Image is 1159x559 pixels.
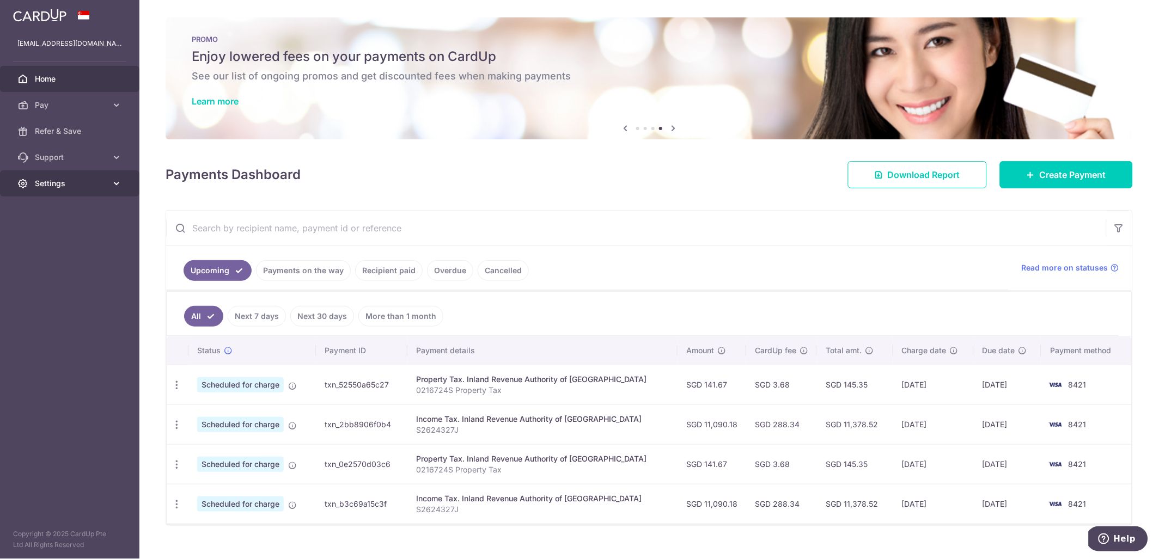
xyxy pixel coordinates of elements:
[316,336,407,365] th: Payment ID
[1045,458,1066,471] img: Bank Card
[817,484,893,524] td: SGD 11,378.52
[678,404,746,444] td: SGD 11,090.18
[192,96,239,107] a: Learn more
[1069,380,1087,389] span: 8421
[197,345,221,356] span: Status
[974,365,1041,404] td: [DATE]
[1041,336,1132,365] th: Payment method
[746,365,817,404] td: SGD 3.68
[192,35,1107,44] p: PROMO
[197,377,284,392] span: Scheduled for charge
[416,385,669,396] p: 0216724S Property Tax
[1069,459,1087,469] span: 8421
[1045,378,1066,391] img: Bank Card
[1000,161,1133,188] a: Create Payment
[974,404,1041,444] td: [DATE]
[256,260,351,281] a: Payments on the way
[316,404,407,444] td: txn_2bb8906f0b4
[746,444,817,484] td: SGD 3.68
[35,73,107,84] span: Home
[983,345,1015,356] span: Due date
[316,444,407,484] td: txn_0e2570d03c6
[817,444,893,484] td: SGD 145.35
[678,365,746,404] td: SGD 141.67
[228,306,286,327] a: Next 7 days
[1022,262,1119,273] a: Read more on statuses
[817,404,893,444] td: SGD 11,378.52
[35,100,107,110] span: Pay
[478,260,529,281] a: Cancelled
[416,425,669,435] p: S2624327J
[1089,526,1148,554] iframe: Opens a widget where you can find more information
[416,464,669,475] p: 0216724S Property Tax
[290,306,354,327] a: Next 30 days
[416,374,669,385] div: Property Tax. Inland Revenue Authority of [GEOGRAPHIC_DATA]
[416,414,669,425] div: Income Tax. Inland Revenue Authority of [GEOGRAPHIC_DATA]
[893,444,974,484] td: [DATE]
[746,484,817,524] td: SGD 288.34
[678,484,746,524] td: SGD 11,090.18
[197,457,284,472] span: Scheduled for charge
[427,260,473,281] a: Overdue
[197,417,284,432] span: Scheduled for charge
[902,345,947,356] span: Charge date
[686,345,714,356] span: Amount
[1069,420,1087,429] span: 8421
[166,211,1106,245] input: Search by recipient name, payment id or reference
[35,178,107,189] span: Settings
[746,404,817,444] td: SGD 288.34
[35,152,107,163] span: Support
[407,336,678,365] th: Payment details
[166,17,1133,139] img: Latest Promos banner
[888,168,960,181] span: Download Report
[316,484,407,524] td: txn_b3c69a15c3f
[817,365,893,404] td: SGD 145.35
[848,161,987,188] a: Download Report
[316,365,407,404] td: txn_52550a65c27
[416,453,669,464] div: Property Tax. Inland Revenue Authority of [GEOGRAPHIC_DATA]
[197,496,284,512] span: Scheduled for charge
[184,260,252,281] a: Upcoming
[893,404,974,444] td: [DATE]
[192,48,1107,65] h5: Enjoy lowered fees on your payments on CardUp
[755,345,796,356] span: CardUp fee
[893,484,974,524] td: [DATE]
[1045,497,1066,511] img: Bank Card
[17,38,122,49] p: [EMAIL_ADDRESS][DOMAIN_NAME]
[1022,262,1108,273] span: Read more on statuses
[1069,499,1087,508] span: 8421
[974,444,1041,484] td: [DATE]
[416,493,669,504] div: Income Tax. Inland Revenue Authority of [GEOGRAPHIC_DATA]
[1040,168,1106,181] span: Create Payment
[35,126,107,137] span: Refer & Save
[1045,418,1066,431] img: Bank Card
[416,504,669,515] p: S2624327J
[192,70,1107,83] h6: See our list of ongoing promos and get discounted fees when making payments
[184,306,223,327] a: All
[166,165,301,185] h4: Payments Dashboard
[893,365,974,404] td: [DATE]
[678,444,746,484] td: SGD 141.67
[974,484,1041,524] td: [DATE]
[355,260,423,281] a: Recipient paid
[13,9,66,22] img: CardUp
[826,345,862,356] span: Total amt.
[358,306,443,327] a: More than 1 month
